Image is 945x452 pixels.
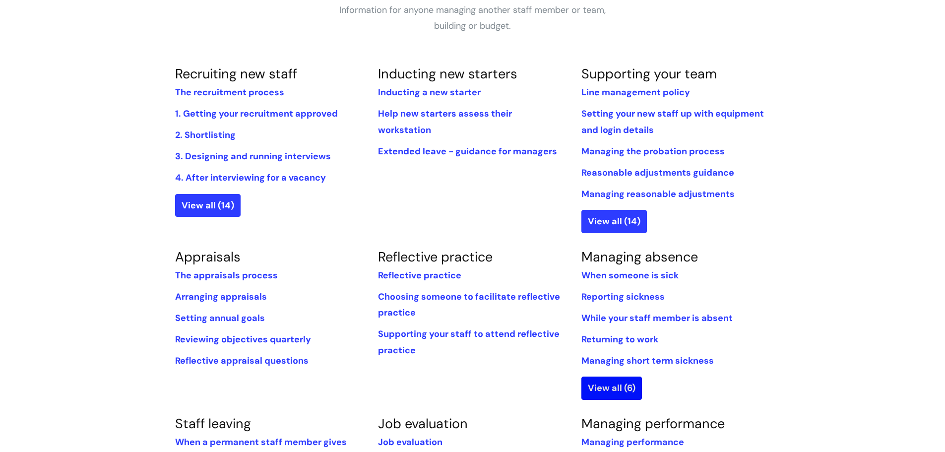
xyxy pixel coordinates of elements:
[581,312,733,324] a: While‌ ‌your‌ ‌staff‌ ‌member‌ ‌is‌ ‌absent‌
[581,210,647,233] a: View all (14)
[175,150,331,162] a: 3. Designing and running interviews
[378,248,493,265] a: Reflective practice
[175,108,338,120] a: 1. Getting your recruitment approved
[175,194,241,217] a: View all (14)
[324,2,622,34] p: Information for anyone managing another staff member or team, building or budget.
[581,377,642,399] a: View all (6)
[175,129,236,141] a: 2. Shortlisting
[581,436,684,448] a: Managing performance
[175,269,278,281] a: The appraisals process
[175,355,309,367] a: Reflective appraisal questions
[581,333,658,345] a: Returning to work
[581,86,690,98] a: Line management policy
[175,291,267,303] a: Arranging appraisals
[581,355,714,367] a: Managing short term sickness
[378,269,461,281] a: Reflective practice
[378,108,512,135] a: Help new starters assess their workstation
[175,248,241,265] a: Appraisals
[175,172,326,184] a: 4. After interviewing for a vacancy
[378,86,481,98] a: Inducting a new starter
[581,291,665,303] a: Reporting sickness
[378,145,557,157] a: Extended leave - guidance for managers
[581,167,734,179] a: Reasonable adjustments guidance
[378,415,468,432] a: Job evaluation
[378,65,517,82] a: Inducting new starters
[581,188,735,200] a: Managing reasonable adjustments
[581,415,725,432] a: Managing performance
[378,291,560,319] a: Choosing someone to facilitate reflective practice
[378,436,442,448] a: Job evaluation
[175,415,251,432] a: Staff leaving
[581,65,717,82] a: Supporting your team
[175,65,297,82] a: Recruiting new staff
[581,269,679,281] a: When someone is sick
[581,145,725,157] a: Managing the probation process
[581,248,698,265] a: Managing absence
[581,108,764,135] a: Setting your new staff up with equipment and login details
[378,328,560,356] a: Supporting your staff to attend reflective practice
[175,312,265,324] a: Setting annual goals
[175,333,311,345] a: Reviewing objectives quarterly
[175,86,284,98] a: The recruitment process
